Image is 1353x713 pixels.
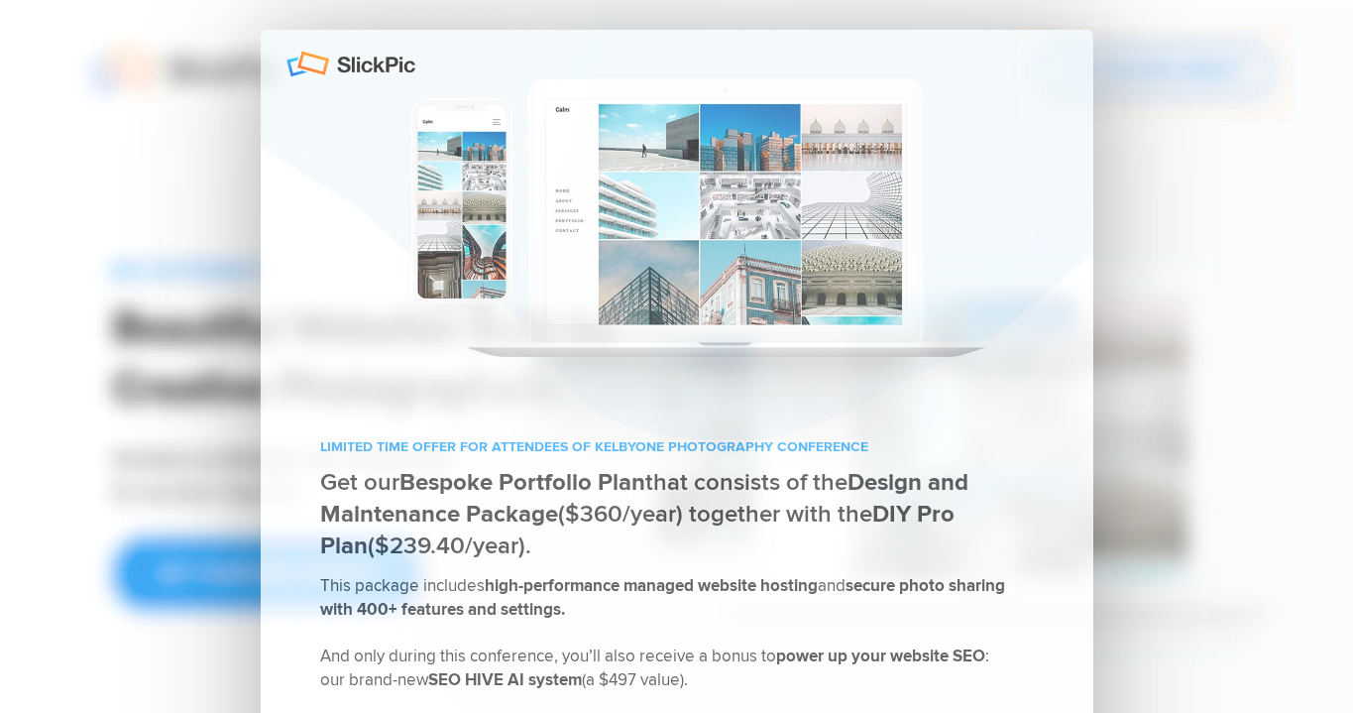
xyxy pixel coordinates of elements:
[320,575,1005,620] b: secure photo sharing with 400+ features and settings.
[399,468,645,497] b: Bespoke Portfolio Plan
[485,575,818,596] b: high-performance managed website hosting
[320,468,968,560] span: Get our that consists of the ($360/year) together with the ($239.40/year).
[320,500,955,560] b: DIY Pro Plan
[776,646,985,666] b: power up your website SEO
[428,669,582,690] b: SEO HIVE AI system
[320,468,968,529] b: Design and Maintenance Package
[320,437,1034,457] p: LIMITED TIME OFFER FOR ATTENDEES OF KELBYONE PHOTOGRAPHY CONFERENCE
